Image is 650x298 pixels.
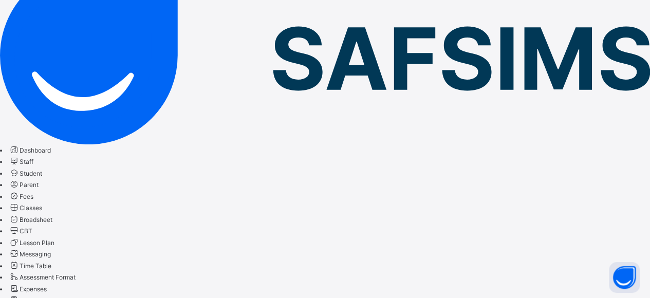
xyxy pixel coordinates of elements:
a: Parent [9,181,39,189]
a: Classes [9,204,42,212]
a: Student [9,170,42,177]
span: Lesson Plan [20,239,54,247]
span: Staff [20,158,33,165]
button: Open asap [609,262,640,293]
span: Student [20,170,42,177]
a: Dashboard [9,146,51,154]
span: Assessment Format [20,273,76,281]
a: Staff [9,158,33,165]
span: Dashboard [20,146,51,154]
a: Assessment Format [9,273,76,281]
a: Broadsheet [9,216,52,223]
span: Time Table [20,262,51,270]
span: Classes [20,204,42,212]
span: CBT [20,227,32,235]
a: Lesson Plan [9,239,54,247]
a: Messaging [9,250,51,258]
a: Time Table [9,262,51,270]
span: Parent [20,181,39,189]
span: Expenses [20,285,47,293]
a: CBT [9,227,32,235]
span: Messaging [20,250,51,258]
span: Fees [20,193,33,200]
span: Broadsheet [20,216,52,223]
a: Fees [9,193,33,200]
a: Expenses [9,285,47,293]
